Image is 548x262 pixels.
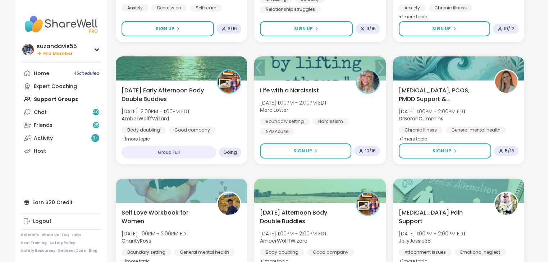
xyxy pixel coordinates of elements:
[399,115,443,122] b: DrSarahCummins
[21,248,55,253] a: Safety Resources
[223,150,237,155] span: Going
[399,4,426,12] div: Anxiety
[21,196,101,209] div: Earn $20 Credit
[122,115,169,122] b: AmberWolffWizard
[260,6,321,13] div: Relationship struggles
[429,4,472,12] div: Chronic Illness
[34,109,47,116] div: Chat
[21,132,101,144] a: Activity9+
[174,249,235,256] div: General mental health
[93,109,99,115] span: 40
[122,127,166,134] div: Body doubling
[260,237,307,244] b: AmberWolffWizard
[62,233,69,238] a: FAQ
[34,83,77,90] div: Expert Coaching
[433,148,451,154] span: Sign Up
[260,118,310,125] div: Boundary setting
[43,51,73,57] span: Pro Member
[190,4,222,12] div: Self-care
[294,26,313,32] span: Sign Up
[455,249,506,256] div: Emotional neglect
[260,21,352,36] button: Sign Up
[21,80,101,93] a: Expert Coaching
[122,108,190,115] span: [DATE] 12:00PM - 1:00PM EDT
[151,4,187,12] div: Depression
[446,127,506,134] div: General mental health
[122,237,151,244] b: CharityRoss
[495,70,517,93] img: DrSarahCummins
[218,193,240,215] img: CharityRoss
[122,146,216,158] div: Group Full
[58,248,86,253] a: Redeem Code
[34,135,53,142] div: Activity
[399,237,431,244] b: JollyJessie38
[365,148,376,154] span: 10 / 16
[122,86,209,104] span: [DATE] Early Afternoon Body Double Buddies
[260,86,319,95] span: Life with a Narcissist
[399,249,452,256] div: Attachment issues
[89,248,97,253] a: Blog
[228,26,237,32] span: 6 / 16
[93,122,99,128] span: 25
[122,21,214,36] button: Sign Up
[21,106,101,119] a: Chat40
[357,70,379,93] img: MarciLotter
[21,233,39,238] a: Referrals
[399,86,486,104] span: [MEDICAL_DATA], PCOS, PMDD Support & Empowerment
[399,143,491,158] button: Sign Up
[357,193,379,215] img: AmberWolffWizard
[399,127,443,134] div: Chronic Illness
[42,233,59,238] a: About Us
[505,148,514,154] span: 5 / 16
[34,148,46,155] div: Host
[260,143,351,158] button: Sign Up
[312,118,349,125] div: Narcissism
[33,218,51,225] div: Logout
[260,99,327,106] span: [DATE] 1:00PM - 2:00PM EDT
[21,119,101,132] a: Friends25
[122,249,171,256] div: Boundary setting
[366,26,376,32] span: 9 / 16
[21,67,101,80] a: Home4Scheduled
[50,240,75,245] a: Safety Policy
[122,4,149,12] div: Anxiety
[21,240,47,245] a: Host Training
[260,128,294,135] div: NPD Abuse
[21,12,101,37] img: ShareWell Nav Logo
[37,42,77,50] div: suzandavis55
[260,249,304,256] div: Body doubling
[260,106,288,114] b: MarciLotter
[122,208,209,226] span: Self Love Workbook for Women
[22,44,34,55] img: suzandavis55
[72,233,81,238] a: Help
[399,108,466,115] span: [DATE] 1:00PM - 2:00PM EDT
[122,230,188,237] span: [DATE] 1:00PM - 2:00PM EDT
[504,26,514,32] span: 10 / 12
[399,21,490,36] button: Sign Up
[293,148,312,154] span: Sign Up
[34,70,49,77] div: Home
[399,230,466,237] span: [DATE] 1:00PM - 2:00PM EDT
[21,144,101,157] a: Host
[74,70,99,76] span: 4 Scheduled
[92,135,99,141] span: 9 +
[399,208,486,226] span: [MEDICAL_DATA] Pain Support
[260,230,327,237] span: [DATE] 1:00PM - 2:00PM EDT
[169,127,216,134] div: Good company
[21,215,101,228] a: Logout
[156,26,174,32] span: Sign Up
[495,193,517,215] img: JollyJessie38
[307,249,354,256] div: Good company
[218,70,240,93] img: AmberWolffWizard
[432,26,451,32] span: Sign Up
[34,122,52,129] div: Friends
[260,208,347,226] span: [DATE] Afternoon Body Double Buddies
